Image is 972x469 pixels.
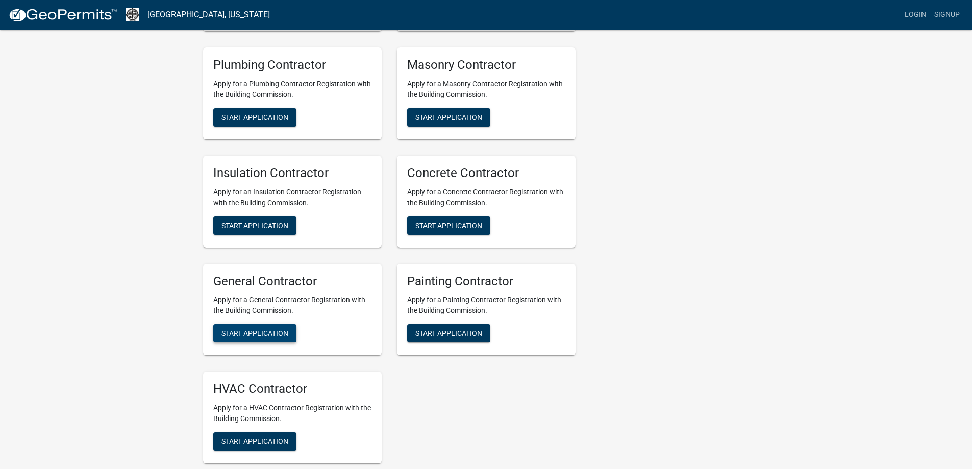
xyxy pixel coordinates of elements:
[213,216,296,235] button: Start Application
[407,58,565,72] h5: Masonry Contractor
[407,166,565,181] h5: Concrete Contractor
[415,329,482,337] span: Start Application
[213,58,371,72] h5: Plumbing Contractor
[407,187,565,208] p: Apply for a Concrete Contractor Registration with the Building Commission.
[901,5,930,24] a: Login
[213,403,371,424] p: Apply for a HVAC Contractor Registration with the Building Commission.
[213,166,371,181] h5: Insulation Contractor
[213,108,296,127] button: Start Application
[221,329,288,337] span: Start Application
[930,5,964,24] a: Signup
[415,221,482,229] span: Start Application
[221,221,288,229] span: Start Application
[213,274,371,289] h5: General Contractor
[213,187,371,208] p: Apply for an Insulation Contractor Registration with the Building Commission.
[221,113,288,121] span: Start Application
[213,294,371,316] p: Apply for a General Contractor Registration with the Building Commission.
[126,8,139,21] img: Newton County, Indiana
[213,79,371,100] p: Apply for a Plumbing Contractor Registration with the Building Commission.
[213,432,296,451] button: Start Application
[407,216,490,235] button: Start Application
[407,79,565,100] p: Apply for a Masonry Contractor Registration with the Building Commission.
[407,108,490,127] button: Start Application
[407,324,490,342] button: Start Application
[221,437,288,446] span: Start Application
[407,294,565,316] p: Apply for a Painting Contractor Registration with the Building Commission.
[415,113,482,121] span: Start Application
[147,6,270,23] a: [GEOGRAPHIC_DATA], [US_STATE]
[407,274,565,289] h5: Painting Contractor
[213,324,296,342] button: Start Application
[213,382,371,397] h5: HVAC Contractor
